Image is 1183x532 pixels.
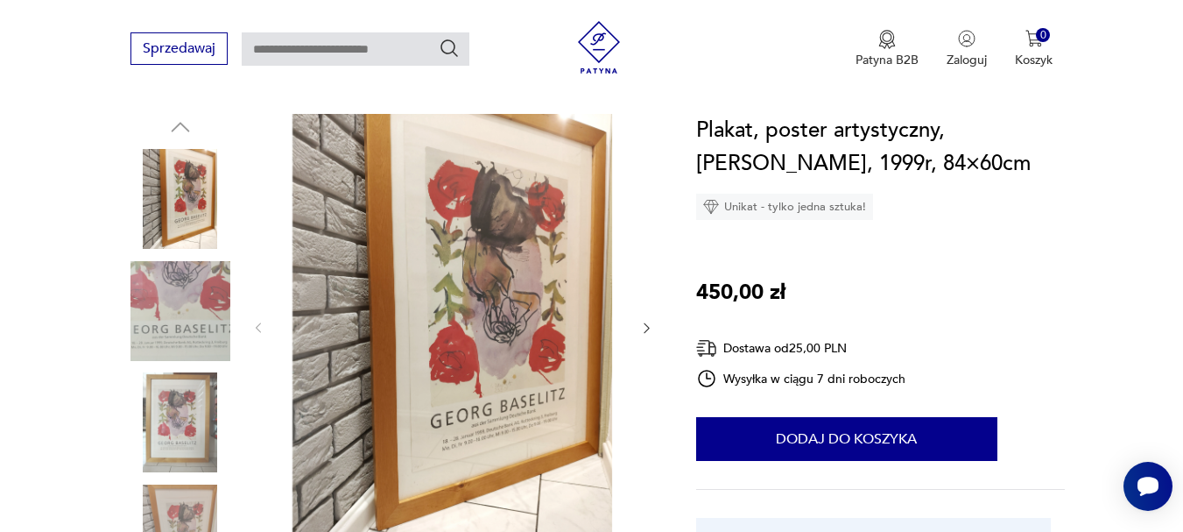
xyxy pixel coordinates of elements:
button: Sprzedawaj [130,32,228,65]
p: Patyna B2B [856,52,919,68]
div: Wysyłka w ciągu 7 dni roboczych [696,368,906,389]
div: Dostawa od 25,00 PLN [696,337,906,359]
a: Ikona medaluPatyna B2B [856,30,919,68]
img: Zdjęcie produktu Plakat, poster artystyczny, Georg Baselitz, 1999r, 84×60cm [130,261,230,361]
button: Patyna B2B [856,30,919,68]
img: Patyna - sklep z meblami i dekoracjami vintage [573,21,625,74]
button: Szukaj [439,38,460,59]
img: Zdjęcie produktu Plakat, poster artystyczny, Georg Baselitz, 1999r, 84×60cm [130,372,230,472]
a: Sprzedawaj [130,44,228,56]
div: 0 [1036,28,1051,43]
img: Ikona medalu [878,30,896,49]
img: Ikona koszyka [1025,30,1043,47]
h1: Plakat, poster artystyczny, [PERSON_NAME], 1999r, 84×60cm [696,114,1066,181]
button: 0Koszyk [1015,30,1053,68]
img: Ikona diamentu [703,199,719,215]
p: Koszyk [1015,52,1053,68]
p: 450,00 zł [696,276,785,309]
img: Ikonka użytkownika [958,30,975,47]
p: Zaloguj [947,52,987,68]
img: Zdjęcie produktu Plakat, poster artystyczny, Georg Baselitz, 1999r, 84×60cm [130,149,230,249]
button: Zaloguj [947,30,987,68]
img: Ikona dostawy [696,337,717,359]
div: Unikat - tylko jedna sztuka! [696,194,873,220]
iframe: Smartsupp widget button [1123,462,1172,511]
button: Dodaj do koszyka [696,417,997,461]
